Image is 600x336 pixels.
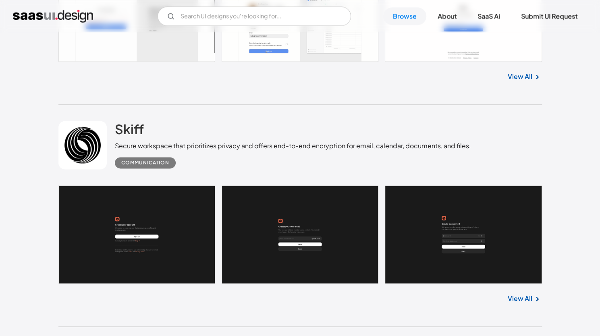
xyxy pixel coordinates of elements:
div: Communication [121,158,169,168]
a: Skiff [115,121,144,141]
a: View All [508,72,532,81]
a: About [428,7,466,25]
a: home [13,10,93,23]
a: View All [508,294,532,303]
a: Submit UI Request [511,7,587,25]
form: Email Form [158,6,351,26]
div: Secure workspace that prioritizes privacy and offers end-to-end encryption for email, calendar, d... [115,141,471,151]
input: Search UI designs you're looking for... [158,6,351,26]
h2: Skiff [115,121,144,137]
a: SaaS Ai [468,7,510,25]
a: Browse [383,7,426,25]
